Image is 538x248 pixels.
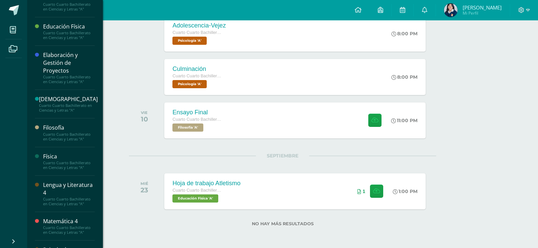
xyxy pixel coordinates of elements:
span: Educación Física 'A' [172,194,218,203]
div: Cuarto Cuarto Bachillerato en Ciencias y Letras "A" [39,103,98,113]
div: Cuarto Cuarto Bachillerato en Ciencias y Letras "A" [43,160,95,170]
div: Adolescencia-Vejez [172,22,226,29]
a: FísicaCuarto Cuarto Bachillerato en Ciencias y Letras "A" [43,153,95,170]
div: 8:00 PM [391,74,418,80]
div: VIE [141,110,148,115]
span: Cuarto Cuarto Bachillerato en Ciencias y Letras [172,30,223,35]
div: Cuarto Cuarto Bachillerato en Ciencias y Letras "A" [43,75,95,84]
span: Mi Perfil [463,10,502,16]
span: Psicología 'A' [172,37,207,45]
div: Ensayo Final [172,109,223,116]
div: Educación Física [43,23,95,31]
div: 11:00 PM [391,117,418,123]
a: Educación FísicaCuarto Cuarto Bachillerato en Ciencias y Letras "A" [43,23,95,40]
span: Filosofía 'A' [172,123,203,132]
div: Cuarto Cuarto Bachillerato en Ciencias y Letras "A" [43,2,95,12]
a: Matemática 4Cuarto Cuarto Bachillerato en Ciencias y Letras "A" [43,217,95,235]
a: FilosofíaCuarto Cuarto Bachillerato en Ciencias y Letras "A" [43,124,95,141]
span: Cuarto Cuarto Bachillerato en Ciencias y Letras [172,74,223,78]
div: 23 [141,186,148,194]
div: Matemática 4 [43,217,95,225]
div: Filosofía [43,124,95,132]
a: Lengua y Literatura 4Cuarto Cuarto Bachillerato en Ciencias y Letras "A" [43,181,95,206]
div: 10 [141,115,148,123]
img: 386b97ca6dcc00f2af1beca8e69eb8b0.png [444,3,458,17]
div: Cuarto Cuarto Bachillerato en Ciencias y Letras "A" [43,31,95,40]
a: Elaboración y Gestión de ProyectosCuarto Cuarto Bachillerato en Ciencias y Letras "A" [43,51,95,84]
div: 1:00 PM [393,188,418,194]
span: Cuarto Cuarto Bachillerato en Ciencias y Letras [172,117,223,122]
div: 8:00 PM [391,31,418,37]
div: Hoja de trabajo Atletismo [172,180,240,187]
div: Cuarto Cuarto Bachillerato en Ciencias y Letras "A" [43,197,95,206]
div: Lengua y Literatura 4 [43,181,95,197]
label: No hay más resultados [129,221,436,226]
div: Archivos entregados [357,189,365,194]
div: Culminación [172,65,223,73]
div: MIÉ [141,181,148,186]
div: Cuarto Cuarto Bachillerato en Ciencias y Letras "A" [43,225,95,235]
div: [DEMOGRAPHIC_DATA] [39,95,98,103]
span: 1 [363,189,365,194]
span: SEPTIEMBRE [256,153,309,159]
span: Psicología 'A' [172,80,207,88]
div: Cuarto Cuarto Bachillerato en Ciencias y Letras "A" [43,132,95,141]
a: [DEMOGRAPHIC_DATA]Cuarto Cuarto Bachillerato en Ciencias y Letras "A" [39,95,98,113]
span: [PERSON_NAME] [463,4,502,11]
div: Física [43,153,95,160]
div: Elaboración y Gestión de Proyectos [43,51,95,75]
span: Cuarto Cuarto Bachillerato en Ciencias y Letras [172,188,223,193]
